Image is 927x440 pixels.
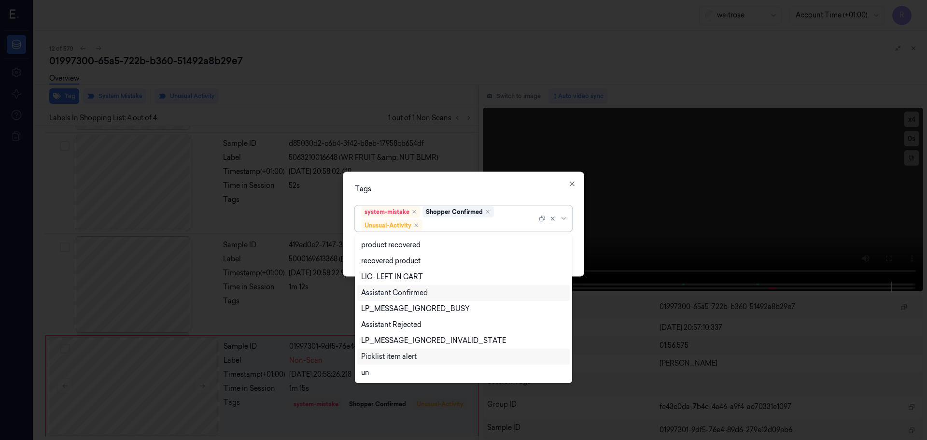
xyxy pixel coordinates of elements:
div: Remove ,Shopper Confirmed [485,209,491,214]
div: LIC- LEFT IN CART [361,272,423,282]
div: LP_MESSAGE_IGNORED_INVALID_STATE [361,336,506,346]
div: product recovered [361,240,421,250]
div: system-mistake [365,207,409,216]
div: Tags [355,184,572,194]
div: recovered product [361,256,421,266]
div: un [361,368,369,378]
div: Remove ,system-mistake [411,209,417,214]
div: Assistant Rejected [361,320,421,330]
div: LP_MESSAGE_IGNORED_BUSY [361,304,470,314]
div: Unusual-Activity [365,221,411,229]
div: Shopper Confirmed [426,207,483,216]
div: Picklist item alert [361,352,417,362]
div: Remove ,Unusual-Activity [413,222,419,228]
div: Assistant Confirmed [361,288,428,298]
